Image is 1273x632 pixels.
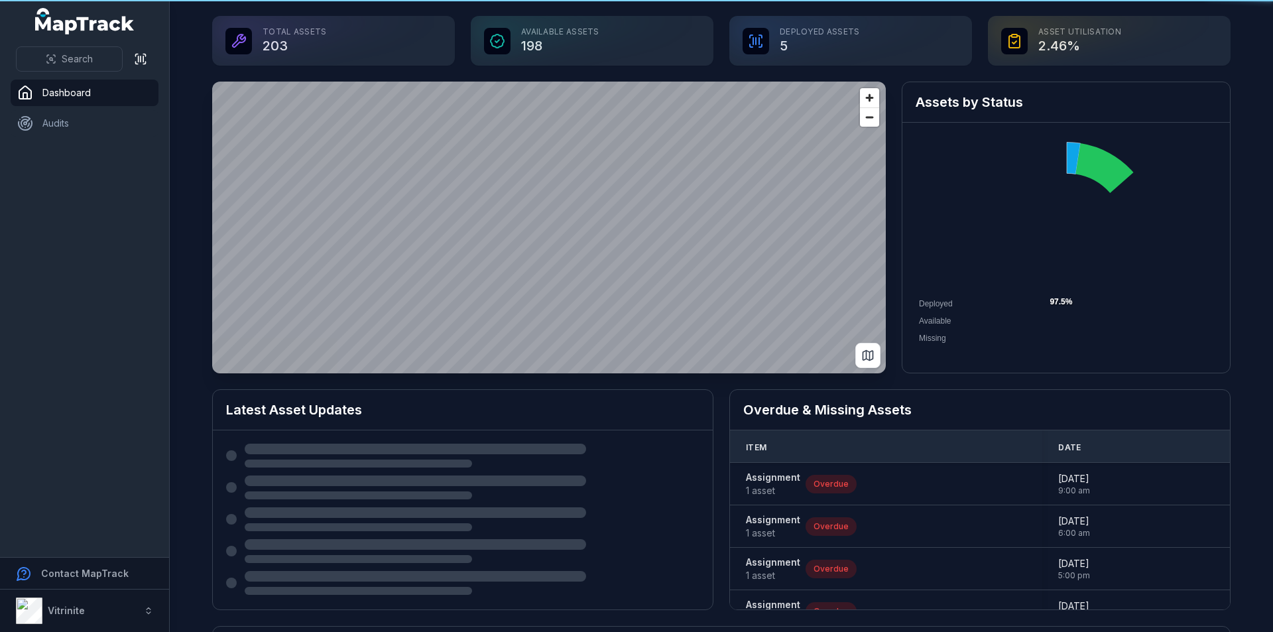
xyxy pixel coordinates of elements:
[860,107,879,127] button: Zoom out
[1058,570,1090,581] span: 5:00 pm
[746,513,800,540] a: Assignment1 asset
[1058,515,1090,528] span: [DATE]
[1058,485,1090,496] span: 9:00 am
[916,93,1217,111] h2: Assets by Status
[919,299,953,308] span: Deployed
[1058,472,1090,485] span: [DATE]
[746,513,800,527] strong: Assignment
[48,605,85,616] strong: Vitrinite
[806,475,857,493] div: Overdue
[746,527,800,540] span: 1 asset
[746,484,800,497] span: 1 asset
[16,46,123,72] button: Search
[746,556,800,569] strong: Assignment
[743,401,1217,419] h2: Overdue & Missing Assets
[746,598,800,611] strong: Assignment
[226,401,699,419] h2: Latest Asset Updates
[1058,442,1081,453] span: Date
[746,471,800,497] a: Assignment1 asset
[11,80,158,106] a: Dashboard
[41,568,129,579] strong: Contact MapTrack
[919,334,946,343] span: Missing
[62,52,93,66] span: Search
[806,560,857,578] div: Overdue
[746,598,800,625] a: Assignment
[860,88,879,107] button: Zoom in
[1058,515,1090,538] time: 12/09/2025, 6:00:00 am
[1058,600,1093,613] span: [DATE]
[1058,528,1090,538] span: 6:00 am
[35,8,135,34] a: MapTrack
[746,569,800,582] span: 1 asset
[919,316,951,326] span: Available
[1058,472,1090,496] time: 14/07/2025, 9:00:00 am
[11,110,158,137] a: Audits
[1058,600,1093,623] time: 18/09/2025, 12:00:00 am
[806,602,857,621] div: Overdue
[1058,557,1090,581] time: 17/09/2025, 5:00:00 pm
[746,471,800,484] strong: Assignment
[1058,557,1090,570] span: [DATE]
[746,442,766,453] span: Item
[855,343,880,368] button: Switch to Map View
[806,517,857,536] div: Overdue
[746,556,800,582] a: Assignment1 asset
[212,82,886,373] canvas: Map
